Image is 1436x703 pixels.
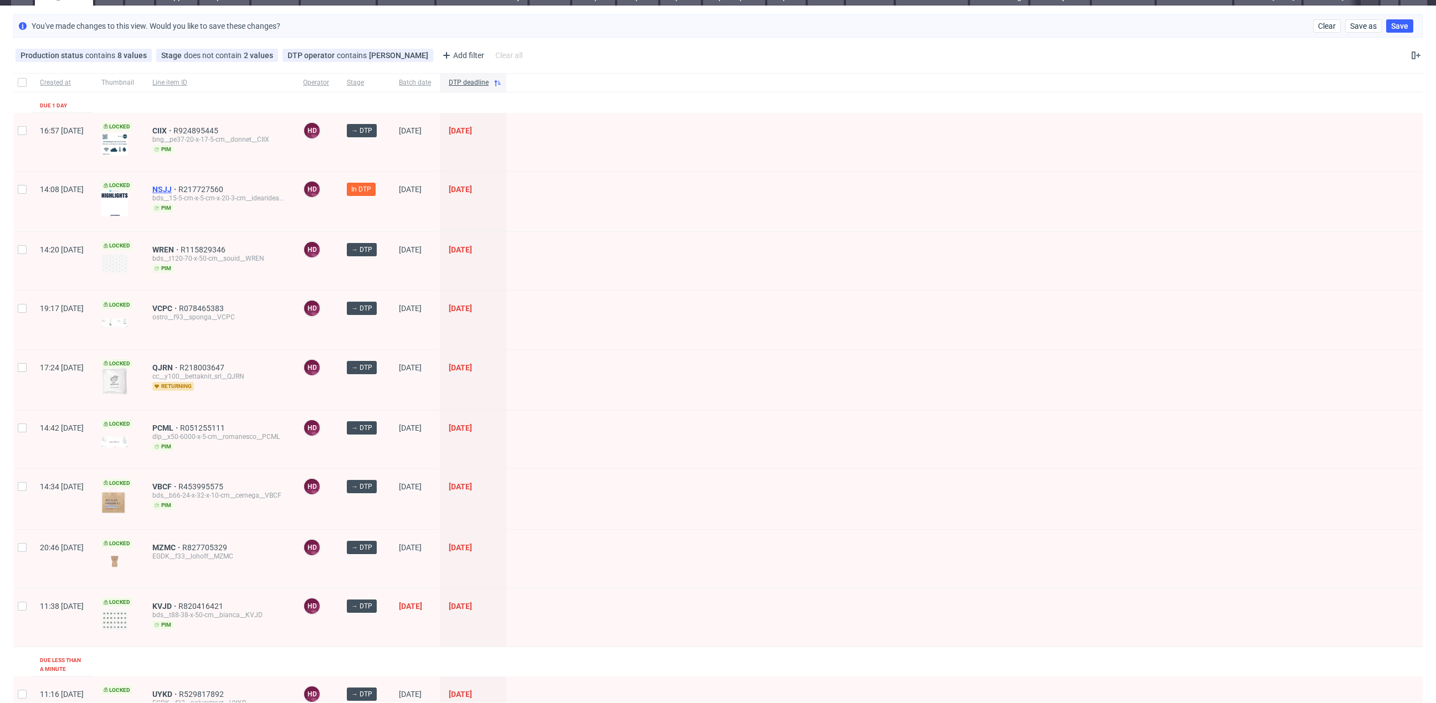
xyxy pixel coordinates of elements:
span: R217727560 [178,185,225,194]
span: Line item ID [152,78,285,87]
img: version_two_editor_design.png [101,133,128,155]
span: 14:20 [DATE] [40,245,84,254]
a: PCML [152,423,180,432]
div: bds__t120-70-x-50-cm__souid__WREN [152,254,285,263]
span: → DTP [351,303,372,313]
span: [DATE] [449,304,472,313]
span: does not contain [184,51,244,60]
span: returning [152,382,194,391]
span: [DATE] [449,602,472,611]
span: [DATE] [399,245,422,254]
a: R218003647 [179,363,227,372]
span: Locked [101,686,132,695]
span: [DATE] [399,363,422,372]
span: pim [152,264,173,273]
span: → DTP [351,482,372,492]
a: R078465383 [179,304,226,313]
span: → DTP [351,245,372,255]
img: version_two_editor_design [101,488,128,514]
span: R115829346 [181,245,228,254]
span: → DTP [351,542,372,552]
span: Locked [101,420,132,428]
figcaption: HD [304,301,320,316]
span: [DATE] [399,304,422,313]
span: → DTP [351,601,372,611]
span: Save [1391,22,1408,30]
div: Add filter [438,46,486,64]
span: → DTP [351,423,372,433]
span: [DATE] [449,690,472,699]
img: version_two_editor_design [101,254,128,273]
a: UYKD [152,690,179,699]
span: 16:57 [DATE] [40,126,84,135]
span: [DATE] [399,482,422,491]
a: R827705329 [182,543,229,552]
span: Stage [347,78,381,87]
a: CIIX [152,126,173,135]
button: Save [1386,19,1413,33]
img: version_two_editor_design [101,610,128,630]
span: [DATE] [449,423,472,432]
span: [DATE] [449,245,472,254]
span: pim [152,204,173,213]
a: R924895445 [173,126,220,135]
span: [DATE] [399,423,422,432]
span: 19:17 [DATE] [40,304,84,313]
span: VBCF [152,482,178,491]
span: 11:16 [DATE] [40,690,84,699]
span: → DTP [351,363,372,373]
a: R051255111 [180,423,227,432]
span: DTP operator [288,51,337,60]
img: version_two_editor_design [101,368,128,395]
button: Clear [1313,19,1341,33]
span: In DTP [351,184,371,194]
span: Thumbnail [101,78,135,87]
span: R453995575 [178,482,225,491]
span: pim [152,621,173,629]
div: [PERSON_NAME] [369,51,428,60]
span: 17:24 [DATE] [40,363,84,372]
button: Save as [1345,19,1382,33]
span: contains [337,51,369,60]
span: Locked [101,122,132,131]
a: KVJD [152,602,178,611]
a: VCPC [152,304,179,313]
span: [DATE] [399,602,422,611]
span: 14:34 [DATE] [40,482,84,491]
span: 14:08 [DATE] [40,185,84,194]
div: EGDK__f33__lohoff__MZMC [152,552,285,561]
span: 14:42 [DATE] [40,423,84,432]
span: → DTP [351,126,372,136]
a: MZMC [152,543,182,552]
span: [DATE] [449,482,472,491]
div: dlp__x50-6000-x-5-cm__romanesco__PCML [152,432,285,441]
figcaption: HD [304,420,320,436]
figcaption: HD [304,182,320,197]
span: Locked [101,539,132,548]
span: [DATE] [399,543,422,552]
div: Due 1 day [40,101,67,110]
span: pim [152,145,173,154]
div: Clear all [493,48,525,63]
figcaption: HD [304,686,320,702]
div: 2 values [244,51,273,60]
div: Due less than a minute [40,656,84,674]
span: Stage [161,51,184,60]
div: cc__y100__bettaknit_srl__QJRN [152,372,285,381]
img: version_two_editor_design.png [101,190,128,216]
span: [DATE] [399,185,422,194]
span: Created at [40,78,84,87]
span: 20:46 [DATE] [40,543,84,552]
span: pim [152,501,173,510]
a: QJRN [152,363,179,372]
